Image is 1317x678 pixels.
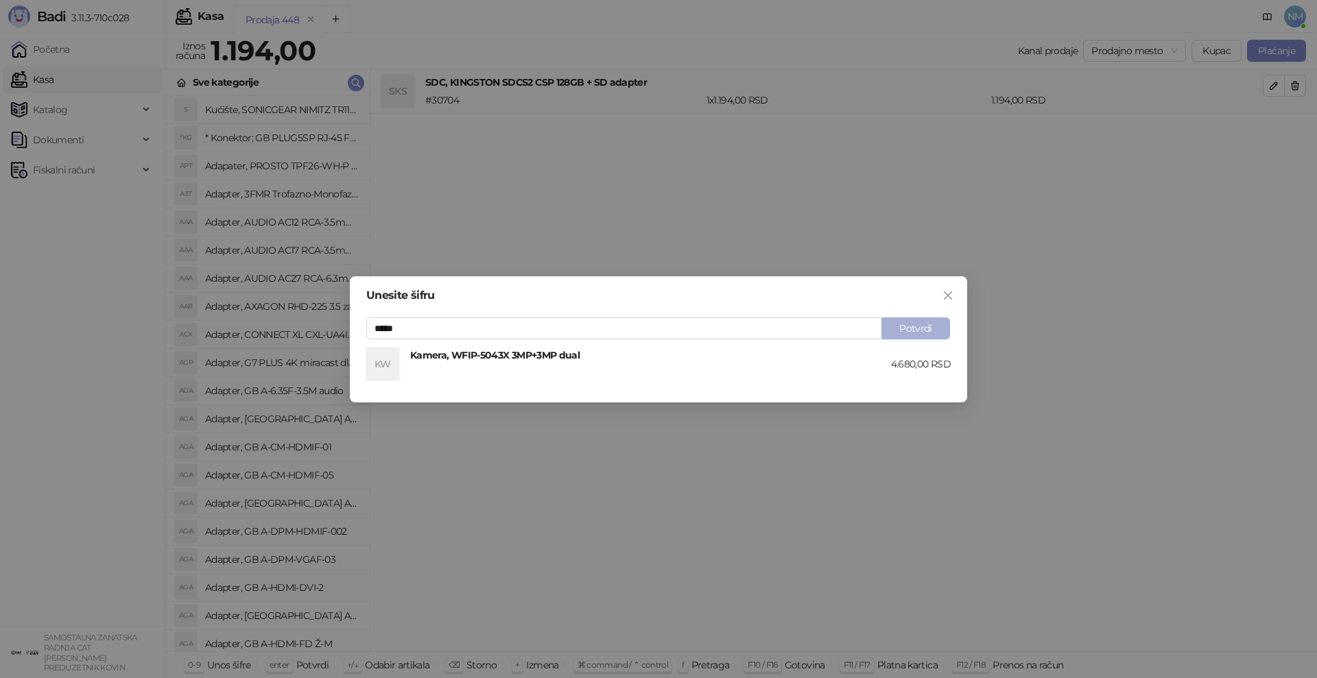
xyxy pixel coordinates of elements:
button: Potvrdi [881,317,950,339]
div: KW [366,348,399,380]
div: 4.680,00 RSD [891,356,951,372]
h4: Kamera, WFIP-5043X 3MP+3MP dual [410,348,891,363]
button: Close [937,284,959,306]
span: close [942,290,953,301]
span: Zatvori [937,290,959,301]
div: Unesite šifru [366,290,951,301]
